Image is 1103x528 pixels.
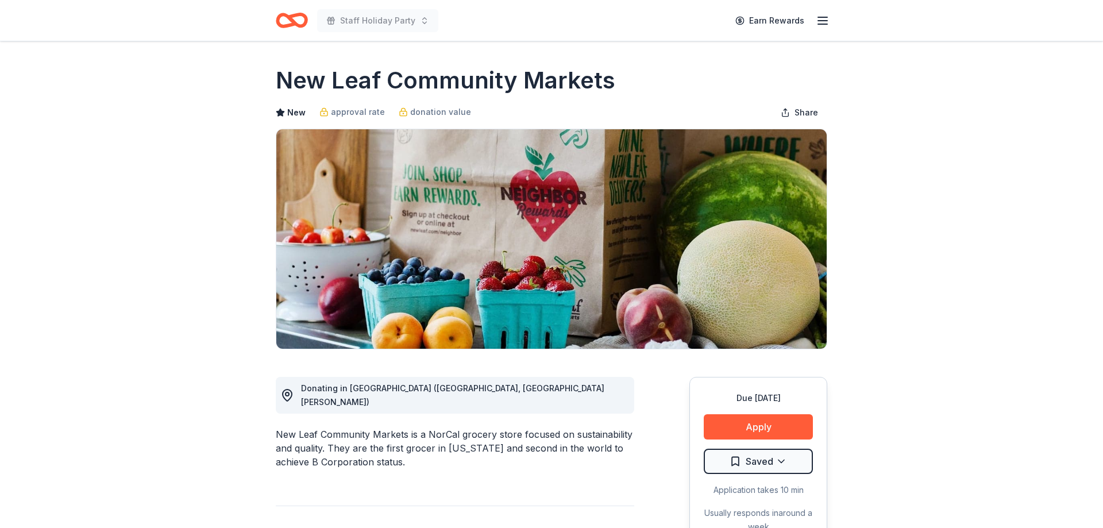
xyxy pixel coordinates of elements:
span: Saved [746,454,773,469]
h1: New Leaf Community Markets [276,64,615,97]
button: Staff Holiday Party [317,9,438,32]
a: Home [276,7,308,34]
span: Share [795,106,818,120]
span: Donating in [GEOGRAPHIC_DATA] ([GEOGRAPHIC_DATA], [GEOGRAPHIC_DATA][PERSON_NAME]) [301,383,604,407]
button: Saved [704,449,813,474]
div: New Leaf Community Markets is a NorCal grocery store focused on sustainability and quality. They ... [276,427,634,469]
span: New [287,106,306,120]
span: Staff Holiday Party [340,14,415,28]
a: approval rate [319,105,385,119]
a: Earn Rewards [728,10,811,31]
span: donation value [410,105,471,119]
button: Apply [704,414,813,440]
span: approval rate [331,105,385,119]
div: Application takes 10 min [704,483,813,497]
img: Image for New Leaf Community Markets [276,129,827,349]
button: Share [772,101,827,124]
a: donation value [399,105,471,119]
div: Due [DATE] [704,391,813,405]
